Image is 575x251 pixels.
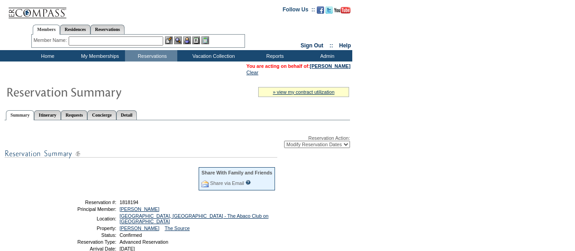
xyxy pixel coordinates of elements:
td: My Memberships [73,50,125,61]
a: Reservations [90,25,125,34]
a: Help [339,42,351,49]
a: Residences [60,25,90,34]
a: Members [33,25,60,35]
a: Follow us on Twitter [325,9,333,15]
td: Location: [51,213,116,224]
span: :: [330,42,333,49]
a: Sign Out [300,42,323,49]
td: Reservations [125,50,177,61]
a: Requests [61,110,87,120]
img: View [174,36,182,44]
a: Subscribe to our YouTube Channel [334,9,350,15]
img: Subscribe to our YouTube Channel [334,7,350,14]
div: Member Name: [34,36,69,44]
img: Follow us on Twitter [325,6,333,14]
img: subTtlResSummary.gif [5,148,277,159]
img: Reservations [192,36,200,44]
a: [PERSON_NAME] [120,206,160,212]
td: Principal Member: [51,206,116,212]
a: [PERSON_NAME] [310,63,350,69]
span: You are acting on behalf of: [246,63,350,69]
a: Become our fan on Facebook [317,9,324,15]
td: Status: [51,232,116,238]
input: What is this? [245,180,251,185]
td: Vacation Collection [177,50,248,61]
td: Reservation Type: [51,239,116,245]
img: Impersonate [183,36,191,44]
td: Home [20,50,73,61]
span: Advanced Reservation [120,239,168,245]
div: Share With Family and Friends [201,170,272,175]
td: Property: [51,225,116,231]
div: Reservation Action: [5,135,350,148]
td: Follow Us :: [283,5,315,16]
td: Reservation #: [51,200,116,205]
img: Reservaton Summary [6,82,188,101]
a: Summary [6,110,34,120]
a: Concierge [87,110,116,120]
a: [GEOGRAPHIC_DATA], [GEOGRAPHIC_DATA] - The Abaco Club on [GEOGRAPHIC_DATA] [120,213,269,224]
img: b_edit.gif [165,36,173,44]
span: 1818194 [120,200,139,205]
img: Become our fan on Facebook [317,6,324,14]
td: Reports [248,50,300,61]
a: Itinerary [34,110,61,120]
a: [PERSON_NAME] [120,225,160,231]
a: Detail [116,110,137,120]
a: » view my contract utilization [273,89,335,95]
img: b_calculator.gif [201,36,209,44]
a: Clear [246,70,258,75]
a: The Source [165,225,190,231]
span: Confirmed [120,232,142,238]
td: Admin [300,50,352,61]
a: Share via Email [210,180,244,186]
